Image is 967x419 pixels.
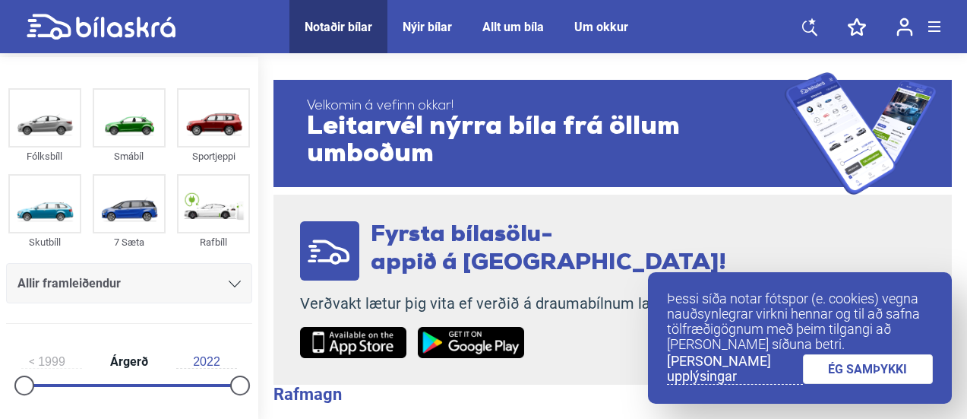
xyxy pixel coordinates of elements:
a: Um okkur [574,20,628,34]
span: Allir framleiðendur [17,273,121,294]
a: Allt um bíla [482,20,544,34]
div: Fólksbíll [8,148,81,165]
div: Skutbíll [8,233,81,251]
p: Verðvakt lætur þig vita ef verðið á draumabílnum lækkar. [300,294,726,313]
img: user-login.svg [896,17,913,37]
a: Nýir bílar [403,20,452,34]
span: Fyrsta bílasölu- appið á [GEOGRAPHIC_DATA]! [371,224,726,275]
a: [PERSON_NAME] upplýsingar [667,354,803,385]
span: Leitarvél nýrra bíla frá öllum umboðum [307,114,785,169]
div: Rafbíll [177,233,250,251]
a: ÉG SAMÞYKKI [803,354,934,384]
a: Velkomin á vefinn okkar!Leitarvél nýrra bíla frá öllum umboðum [273,72,952,195]
div: Smábíl [93,148,166,165]
a: Notaðir bílar [305,20,372,34]
span: Árgerð [106,356,152,368]
div: 7 Sæta [93,233,166,251]
p: Þessi síða notar fótspor (e. cookies) vegna nauðsynlegrar virkni hennar og til að safna tölfræðig... [667,291,933,352]
div: Sportjeppi [177,148,250,165]
span: Velkomin á vefinn okkar! [307,99,785,114]
b: Rafmagn [273,385,342,404]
